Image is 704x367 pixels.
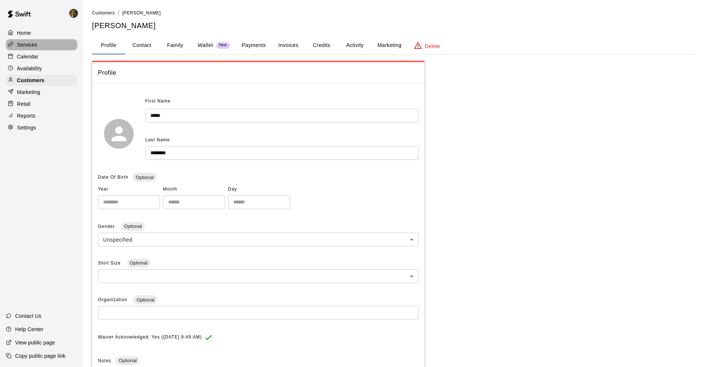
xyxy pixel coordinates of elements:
[98,224,116,229] span: Gender
[228,183,290,195] span: Day
[98,183,160,195] span: Year
[98,358,111,363] span: Notes
[133,297,157,303] span: Optional
[338,37,371,54] button: Activity
[159,37,192,54] button: Family
[15,352,65,360] p: Copy public page link
[92,37,125,54] button: Profile
[122,10,161,16] span: [PERSON_NAME]
[216,43,230,48] span: New
[425,43,440,50] p: Delete
[98,175,128,180] span: Date Of Birth
[116,358,139,363] span: Optional
[98,297,129,302] span: Organization
[6,63,77,74] a: Availability
[371,37,407,54] button: Marketing
[98,233,419,246] div: Unspecified
[15,339,55,346] p: View public page
[121,223,144,229] span: Optional
[118,9,119,17] li: /
[145,137,170,142] span: Last Name
[236,37,272,54] button: Payments
[92,9,695,17] nav: breadcrumb
[17,65,42,72] p: Availability
[17,77,44,84] p: Customers
[198,41,213,49] p: Wallet
[6,110,77,121] a: Reports
[6,98,77,110] a: Retail
[17,112,35,119] p: Reports
[305,37,338,54] button: Credits
[6,87,77,98] a: Marketing
[17,124,36,131] p: Settings
[272,37,305,54] button: Invoices
[127,260,150,266] span: Optional
[145,95,171,107] span: First Name
[6,122,77,133] a: Settings
[6,39,77,50] a: Services
[98,331,202,343] span: Waiver Acknowledged: Yes ([DATE] 9:49 AM)
[6,75,77,86] a: Customers
[98,68,419,78] span: Profile
[69,9,78,18] img: Francisco Gracesqui
[17,29,31,37] p: Home
[17,53,38,60] p: Calendar
[92,10,115,16] a: Customers
[6,51,77,62] a: Calendar
[17,41,37,48] p: Services
[133,175,156,180] span: Optional
[98,260,122,266] span: Shirt Size
[15,312,41,320] p: Contact Us
[6,27,77,38] a: Home
[92,21,695,31] h5: [PERSON_NAME]
[92,37,695,54] div: basic tabs example
[125,37,159,54] button: Contact
[15,326,43,333] p: Help Center
[163,183,225,195] span: Month
[17,100,31,108] p: Retail
[17,88,40,96] p: Marketing
[68,6,83,21] div: Francisco Gracesqui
